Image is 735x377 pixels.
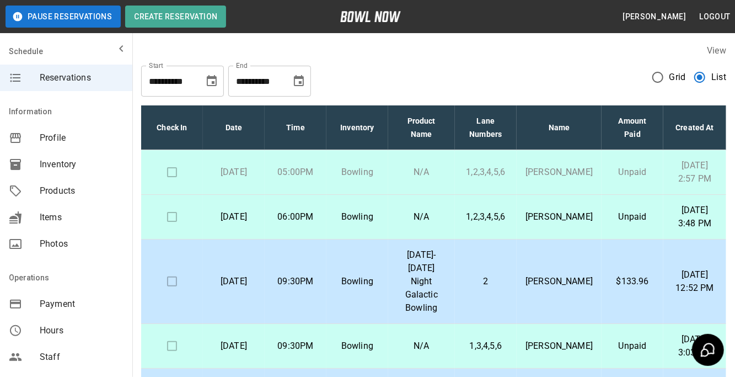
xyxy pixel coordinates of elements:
[335,210,379,224] p: Bowling
[397,210,446,224] p: N/A
[525,166,593,179] p: [PERSON_NAME]
[610,339,654,353] p: Unpaid
[212,339,256,353] p: [DATE]
[6,6,121,28] button: Pause Reservations
[610,275,654,288] p: $133.96
[602,105,663,150] th: Amount Paid
[212,275,256,288] p: [DATE]
[273,210,318,224] p: 06:00PM
[464,166,508,179] p: 1,2,3,4,5,6
[201,70,223,92] button: Choose date, selected date is Oct 4, 2025
[141,105,203,150] th: Check In
[397,339,446,353] p: N/A
[335,166,379,179] p: Bowling
[265,105,326,150] th: Time
[464,210,508,224] p: 1,2,3,4,5,6
[40,324,124,337] span: Hours
[397,248,446,315] p: [DATE]-[DATE] Night Galactic Bowling
[672,204,717,230] p: [DATE] 3:48 PM
[40,131,124,145] span: Profile
[273,339,318,353] p: 09:30PM
[695,7,735,27] button: Logout
[610,210,654,224] p: Unpaid
[711,71,726,84] span: List
[388,105,455,150] th: Product Name
[212,166,256,179] p: [DATE]
[288,70,310,92] button: Choose date, selected date is Nov 4, 2025
[335,275,379,288] p: Bowling
[273,166,318,179] p: 05:00PM
[340,11,401,22] img: logo
[40,184,124,198] span: Products
[203,105,265,150] th: Date
[273,275,318,288] p: 09:30PM
[517,105,602,150] th: Name
[618,7,690,27] button: [PERSON_NAME]
[40,237,124,251] span: Photos
[212,210,256,224] p: [DATE]
[40,298,124,311] span: Payment
[669,71,686,84] span: Grid
[672,333,717,359] p: [DATE] 3:03 PM
[40,211,124,224] span: Items
[672,159,717,185] p: [DATE] 2:57 PM
[525,339,593,353] p: [PERSON_NAME]
[326,105,388,150] th: Inventory
[663,105,726,150] th: Created At
[125,6,226,28] button: Create Reservation
[40,351,124,364] span: Staff
[464,339,508,353] p: 1,3,4,5,6
[464,275,508,288] p: 2
[707,45,726,56] label: View
[397,166,446,179] p: N/A
[40,158,124,171] span: Inventory
[40,71,124,84] span: Reservations
[672,268,717,295] p: [DATE] 12:52 PM
[455,105,517,150] th: Lane Numbers
[610,166,654,179] p: Unpaid
[525,210,593,224] p: [PERSON_NAME]
[525,275,593,288] p: [PERSON_NAME]
[335,339,379,353] p: Bowling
